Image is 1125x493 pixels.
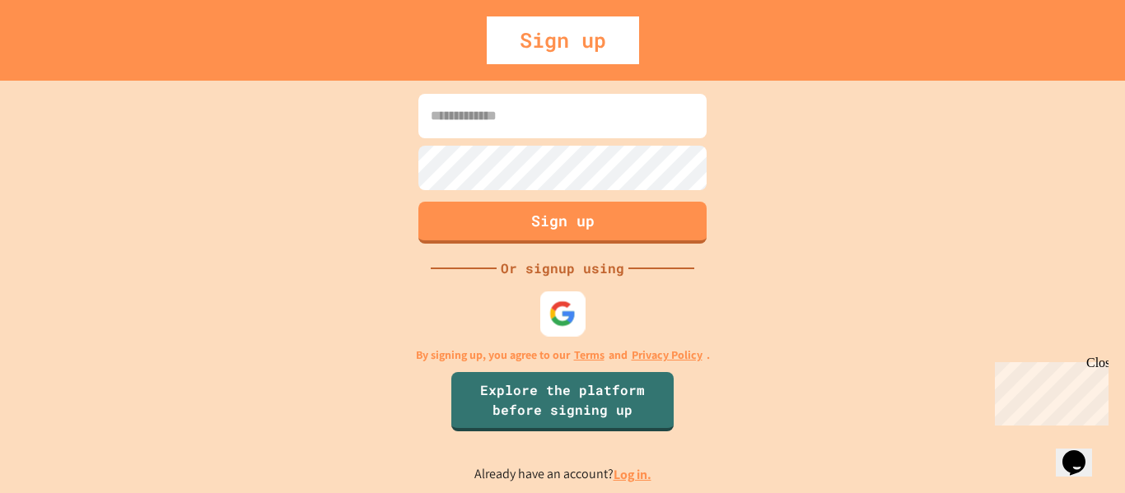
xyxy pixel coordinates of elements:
a: Log in. [614,466,651,483]
div: Chat with us now!Close [7,7,114,105]
div: Sign up [487,16,639,64]
p: Already have an account? [474,464,651,485]
iframe: chat widget [988,356,1109,426]
button: Sign up [418,202,707,244]
p: By signing up, you agree to our and . [416,346,710,364]
a: Terms [574,346,605,364]
a: Explore the platform before signing up [451,372,674,431]
iframe: chat widget [1056,427,1109,477]
img: google-icon.svg [549,300,577,327]
div: Or signup using [497,258,628,278]
a: Privacy Policy [632,346,703,364]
